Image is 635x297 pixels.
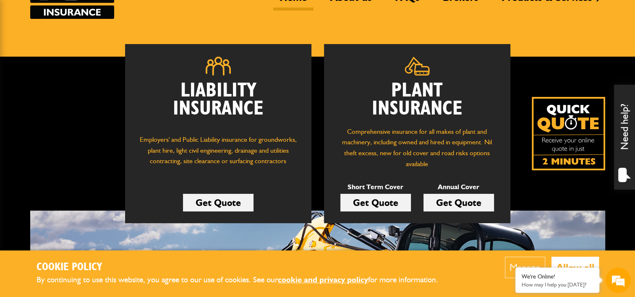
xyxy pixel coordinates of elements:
[522,281,593,288] p: How may I help you today?
[11,102,153,121] input: Enter your email address
[551,257,599,278] button: Allow all
[532,97,605,170] a: Get your insurance quote isn just 2-minutes
[423,182,494,193] p: Annual Cover
[337,82,498,118] h2: Plant Insurance
[337,126,498,169] p: Comprehensive insurance for all makes of plant and machinery, including owned and hired in equipm...
[37,274,452,287] p: By continuing to use this website, you agree to our use of cookies. See our for more information.
[138,134,299,175] p: Employers' and Public Liability insurance for groundworks, plant hire, light civil engineering, d...
[505,257,545,278] button: Manage
[340,182,411,193] p: Short Term Cover
[11,127,153,146] input: Enter your phone number
[532,97,605,170] img: Quick Quote
[138,4,158,24] div: Minimize live chat window
[14,47,35,58] img: d_20077148190_company_1631870298795_20077148190
[183,194,253,211] a: Get Quote
[522,273,593,280] div: We're Online!
[138,82,299,126] h2: Liability Insurance
[11,152,153,226] textarea: Type your message and hit 'Enter'
[423,194,494,211] a: Get Quote
[11,78,153,96] input: Enter your last name
[114,233,152,244] em: Start Chat
[278,275,368,284] a: cookie and privacy policy
[340,194,411,211] a: Get Quote
[44,47,141,58] div: Chat with us now
[37,261,452,274] h2: Cookie Policy
[614,85,635,190] div: Need help?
